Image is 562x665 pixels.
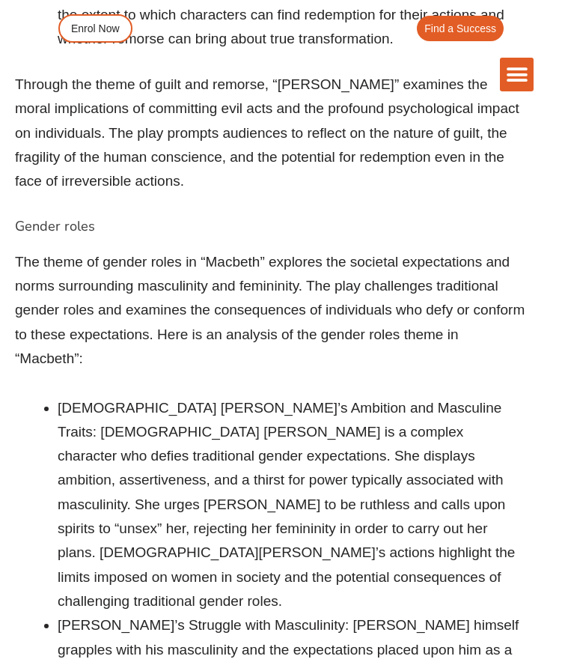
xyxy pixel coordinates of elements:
a: Enrol Now [58,14,132,43]
p: The theme of gender roles in “Macbeth” explores the societal expectations and norms surrounding m... [15,250,526,371]
span: Enrol Now [71,23,120,34]
li: [DEMOGRAPHIC_DATA] [PERSON_NAME]’s Ambition and Masculine Traits: [DEMOGRAPHIC_DATA] [PERSON_NAME... [58,396,526,614]
h5: Gender roles [15,219,526,235]
span: Find a Success [424,23,496,34]
div: Menu Toggle [500,58,534,91]
iframe: Chat Widget [313,496,562,665]
p: Through the theme of guilt and remorse, “[PERSON_NAME]” examines the moral implications of commit... [15,73,526,193]
a: Find a Success [417,16,504,41]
